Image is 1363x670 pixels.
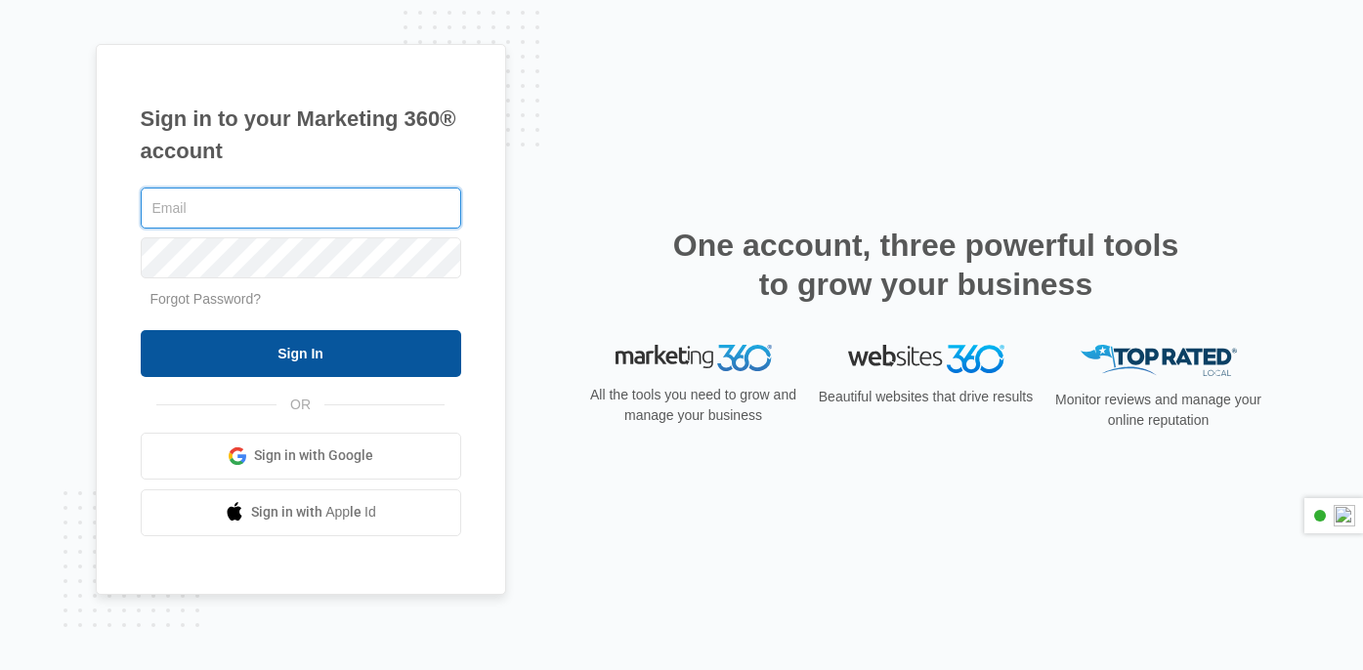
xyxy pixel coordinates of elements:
h1: Sign in to your Marketing 360® account [141,103,461,167]
a: Sign in with Apple Id [141,489,461,536]
span: Sign in with Apple Id [251,502,376,523]
p: Beautiful websites that drive results [817,387,1036,407]
a: Sign in with Google [141,433,461,480]
img: Websites 360 [848,345,1004,373]
p: All the tools you need to grow and manage your business [584,385,803,426]
span: OR [277,395,324,415]
img: Top Rated Local [1081,345,1237,377]
input: Sign In [141,330,461,377]
span: Sign in with Google [254,445,373,466]
p: Monitor reviews and manage your online reputation [1049,390,1268,431]
img: Marketing 360 [616,345,772,372]
a: Forgot Password? [150,291,262,307]
h2: One account, three powerful tools to grow your business [667,226,1185,304]
input: Email [141,188,461,229]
